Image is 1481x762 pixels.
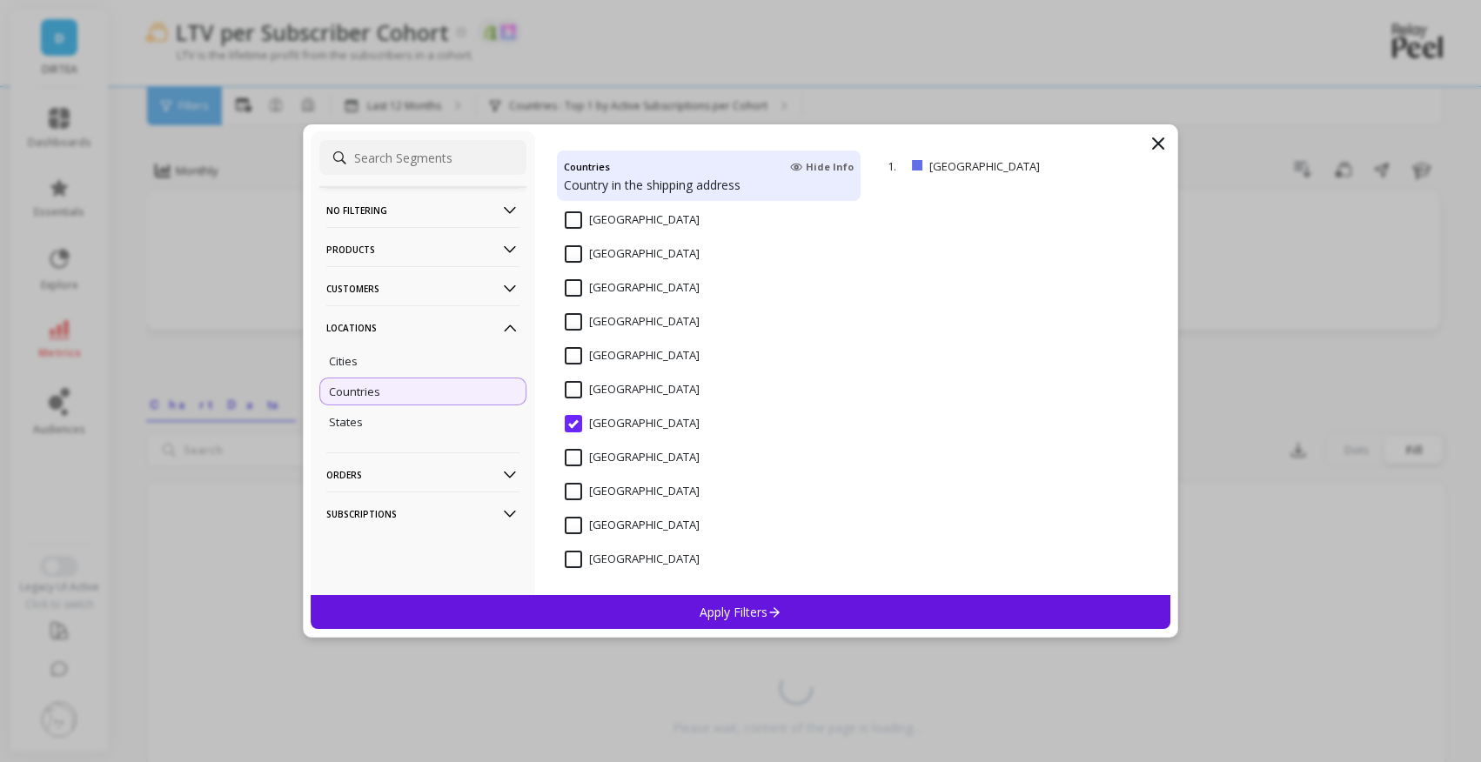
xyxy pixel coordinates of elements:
[700,604,782,620] p: Apply Filters
[565,415,700,432] span: United Kingdom
[565,483,700,500] span: Uruguay
[565,211,700,229] span: Tunisia
[329,353,358,369] p: Cities
[564,157,610,177] h4: Countries
[888,158,905,174] p: 1.
[565,245,700,263] span: Turkey
[329,384,380,399] p: Countries
[326,452,519,497] p: Orders
[565,517,700,534] span: Vietnam
[326,188,519,232] p: No filtering
[565,551,700,568] span: Zambia
[319,140,526,175] input: Search Segments
[565,347,700,364] span: Ukraine
[565,313,700,331] span: Uganda
[929,158,1099,174] p: [GEOGRAPHIC_DATA]
[329,414,363,430] p: States
[565,381,700,398] span: United Arab Emirates
[564,177,854,194] p: Country in the shipping address
[326,266,519,311] p: Customers
[326,491,519,536] p: Subscriptions
[790,160,854,174] span: Hide Info
[565,279,700,297] span: Turks and Caicos Islands
[326,227,519,271] p: Products
[565,449,700,466] span: United States
[326,305,519,350] p: Locations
